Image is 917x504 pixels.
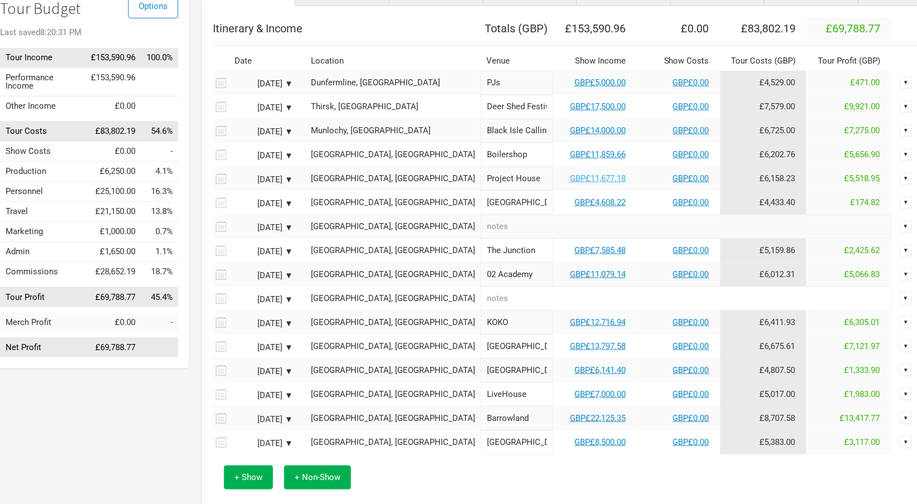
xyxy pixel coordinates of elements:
[141,67,178,96] td: Performance Income as % of Tour Income
[311,438,475,447] div: Bognor Regis, United Kingdom
[845,365,880,375] span: £1,333.90
[570,269,626,279] a: GBP£11,079.14
[720,71,807,95] td: Tour Cost allocation from Production, Personnel, Travel, Marketing, Admin & Commissions
[900,148,913,161] div: ▼
[311,294,475,303] div: London, United Kingdom
[311,222,475,231] div: Cambridge, United Kingdom
[235,472,262,482] span: + Show
[900,340,913,352] div: ▼
[720,143,807,167] td: Tour Cost allocation from Production, Personnel, Travel, Marketing, Admin & Commissions
[720,406,807,430] td: Tour Cost allocation from Production, Personnel, Travel, Marketing, Admin & Commissions
[311,198,475,207] div: Wolverhampton, United Kingdom
[673,125,709,135] a: GBP£0.00
[85,48,141,68] td: £153,590.96
[232,224,293,232] div: [DATE] ▼
[673,197,709,207] a: GBP£0.00
[481,51,553,71] th: Venue
[574,365,626,375] a: GBP£6,141.40
[845,341,880,351] span: £7,121.97
[720,17,807,40] th: £83,802.19
[141,202,178,222] td: Travel as % of Tour Income
[673,437,709,447] a: GBP£0.00
[673,101,709,112] a: GBP£0.00
[481,17,553,40] th: Totals ( GBP )
[845,173,880,183] span: £5,518.95
[574,389,626,399] a: GBP£7,000.00
[232,128,293,136] div: [DATE] ▼
[900,268,913,280] div: ▼
[637,17,720,40] th: £0.00
[900,316,913,328] div: ▼
[481,287,892,311] input: notes
[85,287,141,307] td: £69,788.77
[229,51,301,71] th: Date
[139,1,168,11] span: Options
[570,101,626,112] a: GBP£17,500.00
[570,317,626,327] a: GBP£12,716.94
[232,200,293,208] div: [DATE] ▼
[845,437,880,447] span: £3,117.00
[311,246,475,255] div: Cambridge, United Kingdom
[232,104,293,112] div: [DATE] ▼
[213,17,481,40] th: Itinerary & Income
[851,197,880,207] span: £174.82
[845,101,880,112] span: £9,921.00
[305,51,481,71] th: Location
[311,127,475,135] div: Munlochy, United Kingdom
[141,338,178,358] td: Net Profit as % of Tour Income
[900,292,912,304] div: ▼
[851,77,880,88] span: £471.00
[574,77,626,88] a: GBP£5,000.00
[311,175,475,183] div: Leeds, United Kingdom
[141,287,178,307] td: Tour Profit as % of Tour Income
[481,119,553,143] input: Black Isle Calling
[141,262,178,282] td: Commissions as % of Tour Income
[900,100,913,113] div: ▼
[311,318,475,327] div: London, United Kingdom
[141,48,178,68] td: Tour Income as % of Tour Income
[481,167,553,191] input: Project House
[900,244,913,256] div: ▼
[232,343,293,352] div: [DATE] ▼
[481,95,553,119] input: Deer Shed Festival
[232,367,293,376] div: [DATE] ▼
[481,191,553,215] input: Wulfrun Hall
[720,358,807,382] td: Tour Cost allocation from Production, Personnel, Travel, Marketing, Admin & Commissions
[845,269,880,279] span: £5,066.83
[85,222,141,242] td: £1,000.00
[720,311,807,335] td: Tour Cost allocation from Production, Personnel, Travel, Marketing, Admin & Commissions
[311,270,475,279] div: Bristol, United Kingdom
[85,262,141,282] td: £28,652.19
[900,196,913,209] div: ▼
[232,272,293,280] div: [DATE] ▼
[637,51,720,71] th: Show Costs
[85,162,141,182] td: £6,250.00
[570,173,626,183] a: GBP£11,677.18
[141,142,178,162] td: Show Costs as % of Tour Income
[232,439,293,448] div: [DATE] ▼
[900,388,913,400] div: ▼
[900,436,913,448] div: ▼
[673,77,709,88] a: GBP£0.00
[85,202,141,222] td: £21,150.00
[826,22,881,35] span: £69,788.77
[481,215,892,239] input: notes
[232,152,293,160] div: [DATE] ▼
[85,96,141,116] td: £0.00
[845,317,880,327] span: £6,305.01
[570,413,626,423] a: GBP£22,125.35
[481,143,553,167] input: Boilershop
[85,182,141,202] td: £25,100.00
[481,311,553,335] input: KOKO
[141,313,178,332] td: Merch Profit as % of Tour Income
[141,182,178,202] td: Personnel as % of Tour Income
[720,239,807,263] td: Tour Cost allocation from Production, Personnel, Travel, Marketing, Admin & Commissions
[553,17,637,40] th: £153,590.96
[807,51,892,71] th: Tour Profit ( GBP )
[900,124,913,137] div: ▼
[673,269,709,279] a: GBP£0.00
[673,149,709,159] a: GBP£0.00
[311,390,475,399] div: Dundee, United Kingdom
[574,245,626,255] a: GBP£7,585.48
[311,151,475,159] div: Newcastle upon Tyne, United Kingdom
